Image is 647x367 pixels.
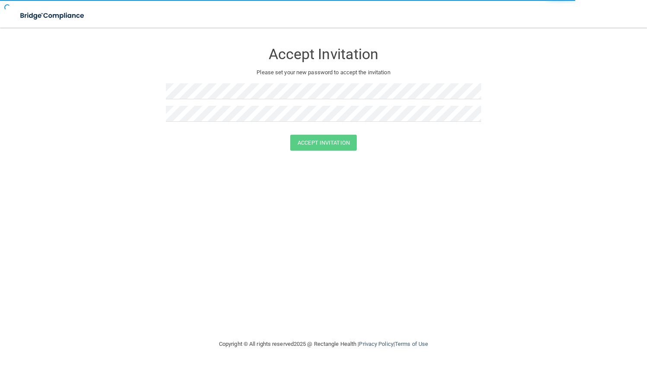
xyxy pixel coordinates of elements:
div: Copyright © All rights reserved 2025 @ Rectangle Health | | [166,330,481,358]
a: Privacy Policy [359,341,393,347]
h3: Accept Invitation [166,46,481,62]
button: Accept Invitation [290,135,357,151]
p: Please set your new password to accept the invitation [172,67,475,78]
a: Terms of Use [395,341,428,347]
img: bridge_compliance_login_screen.278c3ca4.svg [13,7,92,25]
